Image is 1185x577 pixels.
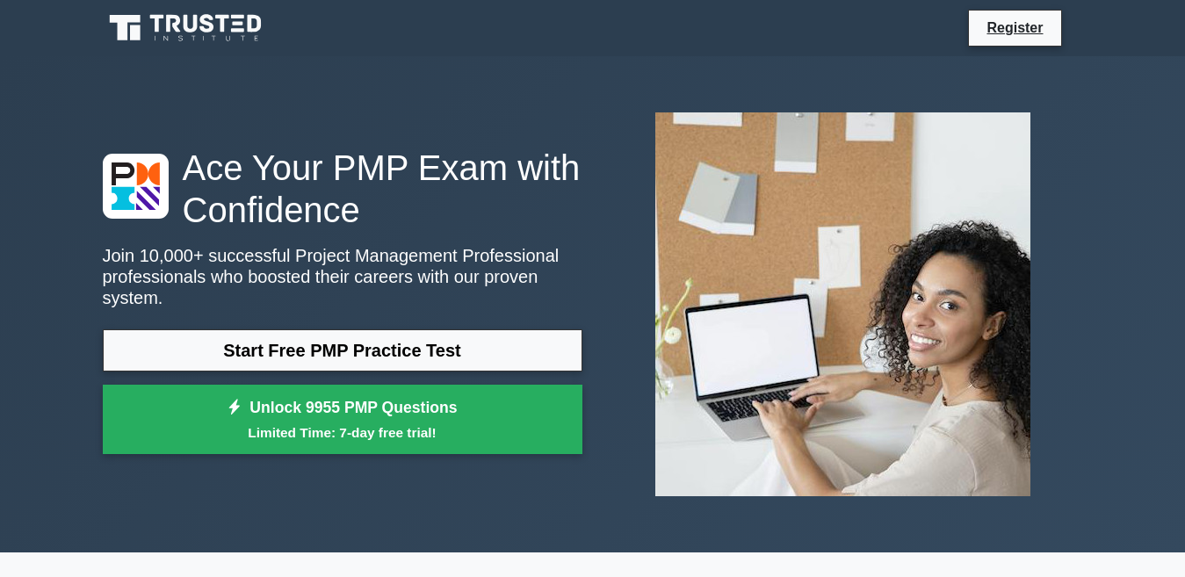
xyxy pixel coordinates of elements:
[103,245,582,308] p: Join 10,000+ successful Project Management Professional professionals who boosted their careers w...
[103,147,582,231] h1: Ace Your PMP Exam with Confidence
[103,385,582,455] a: Unlock 9955 PMP QuestionsLimited Time: 7-day free trial!
[103,329,582,371] a: Start Free PMP Practice Test
[976,17,1053,39] a: Register
[125,422,560,443] small: Limited Time: 7-day free trial!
